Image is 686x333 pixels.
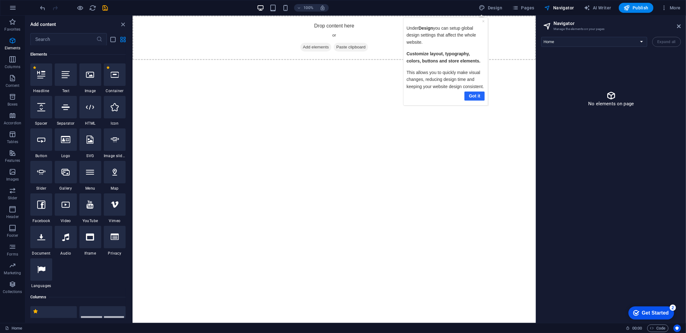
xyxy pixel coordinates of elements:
p: Footer [7,233,18,238]
span: Add elements [168,27,199,36]
p: Collections [3,289,22,294]
div: Spacer [30,96,52,126]
span: Gallery [55,186,77,191]
button: Pages [510,3,537,13]
span: Map [104,186,126,191]
span: Iframe [79,251,101,256]
div: YouTube [79,193,101,223]
button: close panel [119,21,127,28]
i: Reload page [89,4,97,12]
div: Image slider [104,128,126,158]
div: Separator [55,96,77,126]
span: 00 00 [632,325,642,332]
span: Logo [55,153,77,158]
span: Video [55,218,77,223]
div: Audio [55,226,77,256]
h2: Navigator [553,21,681,26]
h6: Columns [30,293,126,301]
div: Button [30,128,52,158]
p: Columns [5,64,20,69]
p: Accordion [4,121,21,126]
input: Search [30,33,96,46]
span: Design [479,5,503,11]
p: up global design settings that affect the whole website. [4,12,83,33]
button: Design [477,3,505,13]
h3: Manage the elements on your pages [553,26,668,32]
div: Close tooltip [80,5,83,12]
span: Container [104,88,126,93]
div: Get Started [18,7,45,12]
p: Tables [7,139,18,144]
h6: 100% [303,4,313,12]
div: Icon [104,96,126,126]
span: Publish [624,5,648,11]
div: 2 [46,1,53,7]
button: Usercentrics [673,325,681,332]
button: More [658,3,683,13]
span: Paste clipboard [201,27,236,36]
span: Remove from favorites [33,66,36,69]
p: Elements [5,46,21,51]
span: Image slider [104,153,126,158]
span: Remove from favorites [33,309,38,314]
span: Separator [55,121,77,126]
div: Logo [55,128,77,158]
span: Facebook [30,218,52,223]
button: save [102,4,109,12]
div: Container [104,63,126,93]
div: Document [30,226,52,256]
span: This allows you to quickly make visual changes, reducing design time and keeping your website des... [4,57,82,76]
div: Get Started 2 items remaining, 60% complete [5,3,51,16]
i: Save (Ctrl+S) [102,4,109,12]
div: Vimeo [104,193,126,223]
p: Boxes [8,102,18,107]
span: Remove from favorites [106,66,110,69]
div: Map [104,161,126,191]
button: reload [89,4,97,12]
div: Image [79,63,101,93]
div: HTML [79,96,101,126]
span: AI Writer [584,5,611,11]
h6: Add content [30,21,56,28]
span: you can set [31,13,53,18]
div: Menu [79,161,101,191]
span: : [637,326,638,331]
div: Iframe [79,226,101,256]
span: Text [55,88,77,93]
p: Forms [7,252,18,257]
span: Image [79,88,101,93]
h6: Elements [30,51,126,58]
span: More [661,5,681,11]
div: Gallery [55,161,77,191]
p: Header [6,214,19,219]
span: Vimeo [104,218,126,223]
span: Design [16,13,31,18]
p: No elements on page [588,101,634,107]
div: Facebook [30,193,52,223]
span: Spacer [30,121,52,126]
div: SVG [79,128,101,158]
span: Code [650,325,666,332]
span: Menu [79,186,101,191]
div: Slider [30,161,52,191]
span: Audio [55,251,77,256]
span: HTML [79,121,101,126]
span: YouTube [79,218,101,223]
div: Video [55,193,77,223]
button: 100% [294,4,316,12]
div: Text [55,63,77,93]
button: Navigator [542,3,577,13]
i: On resize automatically adjust zoom level to fit chosen device. [320,5,325,11]
i: Undo: change_data (Ctrl+Z) [39,4,47,12]
button: AI Writer [582,3,614,13]
h6: Session time [626,325,642,332]
span: Document [30,251,52,256]
span: Languages [30,283,52,288]
span: Navigator [544,5,574,11]
a: Got it [62,79,83,88]
span: Pages [512,5,534,11]
button: Code [647,325,668,332]
button: list-view [109,36,117,43]
span: Privacy [104,251,126,256]
p: Features [5,158,20,163]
